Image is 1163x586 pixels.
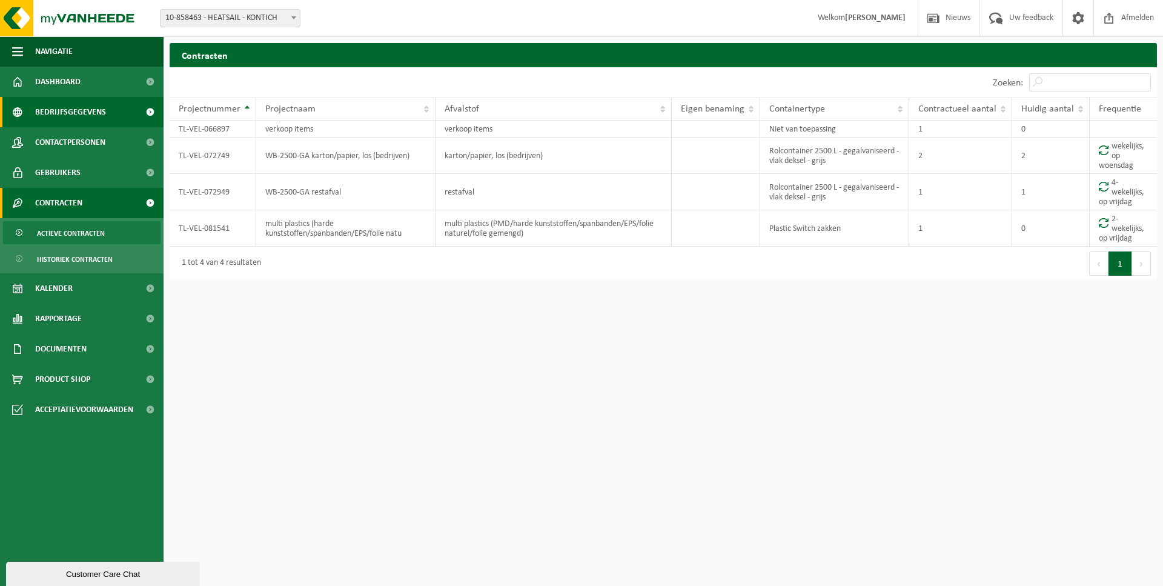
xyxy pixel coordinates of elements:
[1012,138,1090,174] td: 2
[35,273,73,304] span: Kalender
[3,247,161,270] a: Historiek contracten
[909,138,1012,174] td: 2
[256,174,436,210] td: WB-2500-GA restafval
[769,104,825,114] span: Containertype
[1012,121,1090,138] td: 0
[436,174,672,210] td: restafval
[1132,251,1151,276] button: Next
[35,364,90,395] span: Product Shop
[3,221,161,244] a: Actieve contracten
[170,43,1157,67] h2: Contracten
[35,304,82,334] span: Rapportage
[35,158,81,188] span: Gebruikers
[161,10,300,27] span: 10-858463 - HEATSAIL - KONTICH
[1089,251,1108,276] button: Previous
[37,248,113,271] span: Historiek contracten
[35,188,82,218] span: Contracten
[760,138,909,174] td: Rolcontainer 2500 L - gegalvaniseerd - vlak deksel - grijs
[445,104,479,114] span: Afvalstof
[681,104,744,114] span: Eigen benaming
[845,13,906,22] strong: [PERSON_NAME]
[265,104,316,114] span: Projectnaam
[909,121,1012,138] td: 1
[37,222,105,245] span: Actieve contracten
[170,174,256,210] td: TL-VEL-072949
[436,138,672,174] td: karton/papier, los (bedrijven)
[160,9,300,27] span: 10-858463 - HEATSAIL - KONTICH
[909,210,1012,247] td: 1
[35,395,133,425] span: Acceptatievoorwaarden
[1090,174,1157,210] td: 4-wekelijks, op vrijdag
[1099,104,1141,114] span: Frequentie
[35,36,73,67] span: Navigatie
[993,78,1023,88] label: Zoeken:
[1108,251,1132,276] button: 1
[436,210,672,247] td: multi plastics (PMD/harde kunststoffen/spanbanden/EPS/folie naturel/folie gemengd)
[170,210,256,247] td: TL-VEL-081541
[256,121,436,138] td: verkoop items
[760,210,909,247] td: Plastic Switch zakken
[35,67,81,97] span: Dashboard
[1012,174,1090,210] td: 1
[1012,210,1090,247] td: 0
[760,174,909,210] td: Rolcontainer 2500 L - gegalvaniseerd - vlak deksel - grijs
[256,210,436,247] td: multi plastics (harde kunststoffen/spanbanden/EPS/folie natu
[35,127,105,158] span: Contactpersonen
[1021,104,1074,114] span: Huidig aantal
[35,97,106,127] span: Bedrijfsgegevens
[436,121,672,138] td: verkoop items
[170,121,256,138] td: TL-VEL-066897
[170,138,256,174] td: TL-VEL-072749
[918,104,996,114] span: Contractueel aantal
[909,174,1012,210] td: 1
[760,121,909,138] td: Niet van toepassing
[179,104,240,114] span: Projectnummer
[176,253,261,275] div: 1 tot 4 van 4 resultaten
[256,138,436,174] td: WB-2500-GA karton/papier, los (bedrijven)
[35,334,87,364] span: Documenten
[6,559,202,586] iframe: chat widget
[1090,210,1157,247] td: 2-wekelijks, op vrijdag
[1090,138,1157,174] td: wekelijks, op woensdag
